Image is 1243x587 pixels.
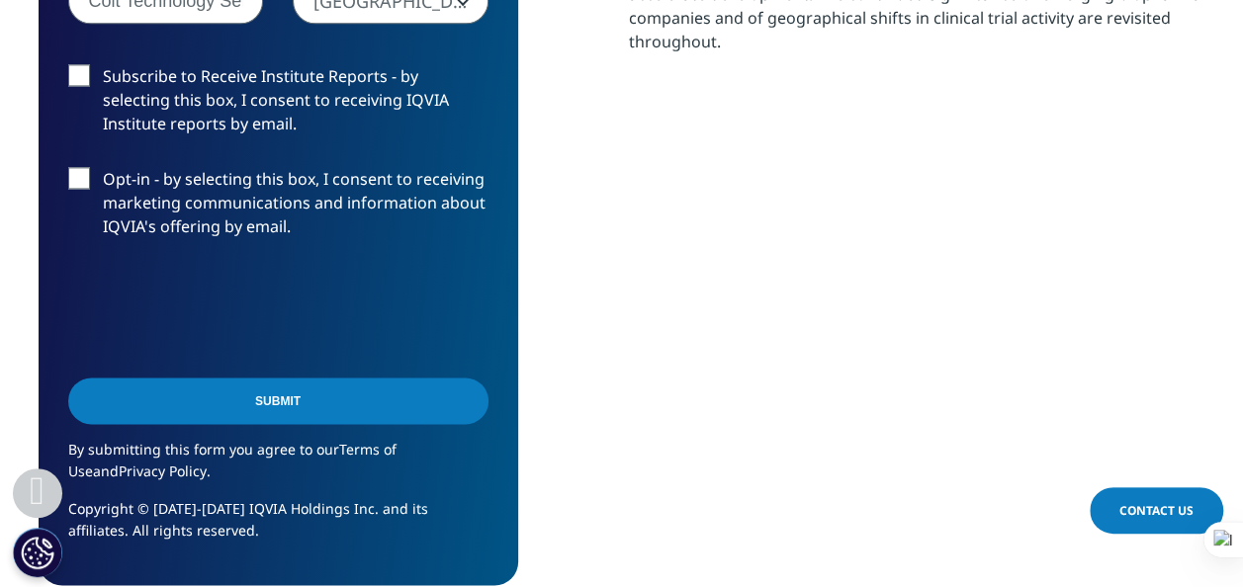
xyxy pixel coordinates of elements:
p: By submitting this form you agree to our and . [68,439,488,497]
a: Contact Us [1090,487,1223,534]
label: Opt-in - by selecting this box, I consent to receiving marketing communications and information a... [68,167,488,249]
input: Submit [68,377,488,424]
label: Subscribe to Receive Institute Reports - by selecting this box, I consent to receiving IQVIA Inst... [68,64,488,146]
p: Copyright © [DATE]-[DATE] IQVIA Holdings Inc. and its affiliates. All rights reserved. [68,497,488,555]
iframe: reCAPTCHA [68,270,369,347]
button: Cookies Settings [13,528,62,577]
span: Contact Us [1119,502,1194,519]
a: Privacy Policy [119,461,207,480]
